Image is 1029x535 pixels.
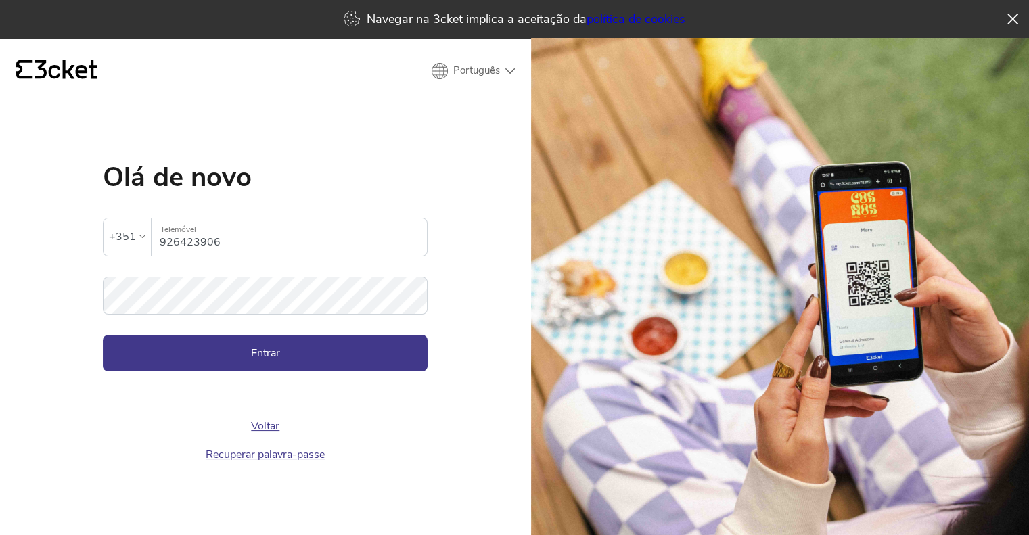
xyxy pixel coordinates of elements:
[103,277,428,299] label: Palavra-passe
[152,218,427,241] label: Telemóvel
[103,164,428,191] h1: Olá de novo
[160,218,427,256] input: Telemóvel
[251,419,279,434] a: Voltar
[587,11,685,27] a: política de cookies
[367,11,685,27] p: Navegar na 3cket implica a aceitação da
[16,60,32,79] g: {' '}
[109,227,136,247] div: +351
[103,335,428,371] button: Entrar
[16,60,97,83] a: {' '}
[206,447,325,462] a: Recuperar palavra-passe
